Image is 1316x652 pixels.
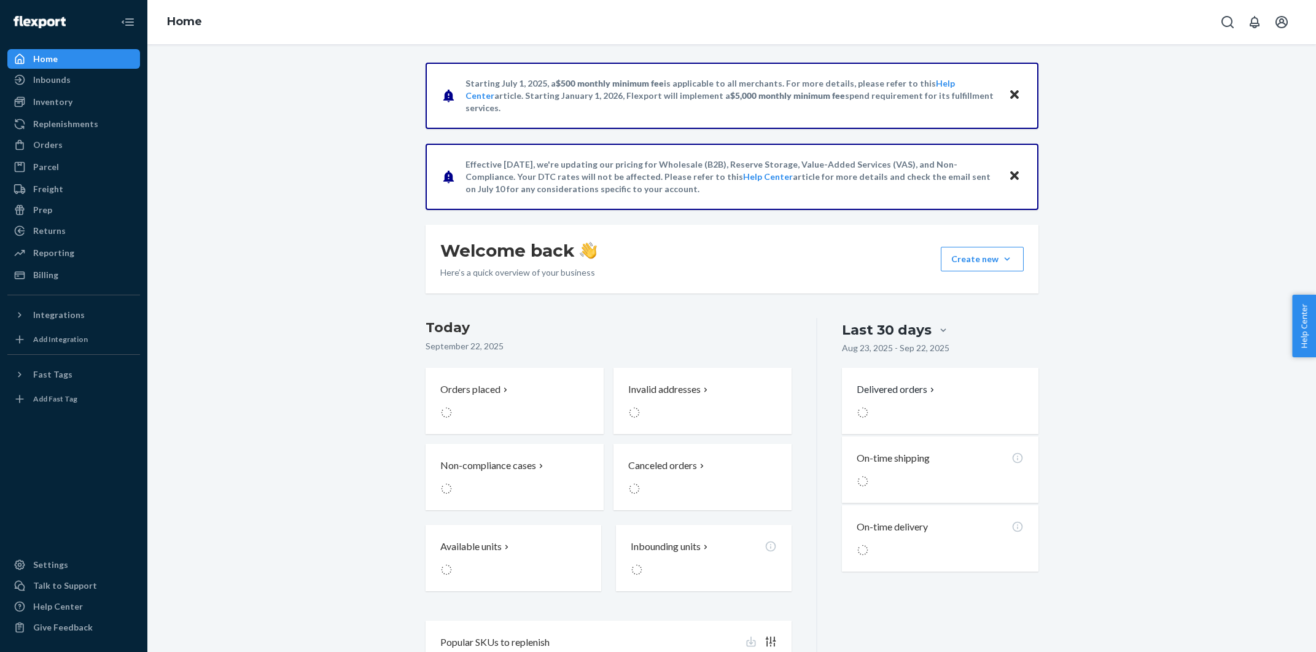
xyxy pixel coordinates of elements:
div: Integrations [33,309,85,321]
button: Orders placed [426,368,604,434]
button: Fast Tags [7,365,140,384]
button: Available units [426,525,601,591]
a: Replenishments [7,114,140,134]
div: Orders [33,139,63,151]
button: Delivered orders [857,382,937,397]
p: Popular SKUs to replenish [440,635,550,650]
p: Available units [440,540,502,554]
img: hand-wave emoji [580,242,597,259]
div: Add Integration [33,334,88,344]
p: Here’s a quick overview of your business [440,266,597,279]
a: Home [7,49,140,69]
a: Billing [7,265,140,285]
button: Open Search Box [1215,10,1240,34]
div: Fast Tags [33,368,72,381]
div: Help Center [33,600,83,613]
button: Help Center [1292,295,1316,357]
div: Returns [33,225,66,237]
button: Talk to Support [7,576,140,596]
button: Invalid addresses [613,368,792,434]
p: On-time delivery [857,520,928,534]
div: Give Feedback [33,621,93,634]
div: Prep [33,204,52,216]
p: Canceled orders [628,459,697,473]
div: Add Fast Tag [33,394,77,404]
a: Help Center [7,597,140,616]
a: Add Fast Tag [7,389,140,409]
ol: breadcrumbs [157,4,212,40]
a: Freight [7,179,140,199]
button: Close Navigation [115,10,140,34]
a: Orders [7,135,140,155]
a: Prep [7,200,140,220]
div: Replenishments [33,118,98,130]
p: Invalid addresses [628,382,701,397]
div: Reporting [33,247,74,259]
a: Settings [7,555,140,575]
p: Inbounding units [631,540,701,554]
h3: Today [426,318,792,338]
div: Last 30 days [842,320,932,340]
button: Open account menu [1269,10,1294,34]
a: Add Integration [7,330,140,349]
button: Open notifications [1242,10,1267,34]
a: Returns [7,221,140,241]
p: Non-compliance cases [440,459,536,473]
a: Inventory [7,92,140,112]
p: September 22, 2025 [426,340,792,352]
h1: Welcome back [440,239,597,262]
button: Inbounding units [616,525,792,591]
p: Orders placed [440,382,500,397]
img: Flexport logo [14,16,66,28]
a: Help Center [743,171,793,182]
a: Reporting [7,243,140,263]
button: Close [1006,168,1022,185]
a: Home [167,15,202,28]
p: Aug 23, 2025 - Sep 22, 2025 [842,342,949,354]
button: Close [1006,87,1022,104]
div: Home [33,53,58,65]
div: Freight [33,183,63,195]
span: $500 monthly minimum fee [556,78,664,88]
button: Non-compliance cases [426,444,604,510]
a: Inbounds [7,70,140,90]
button: Integrations [7,305,140,325]
div: Settings [33,559,68,571]
button: Create new [941,247,1024,271]
p: Starting July 1, 2025, a is applicable to all merchants. For more details, please refer to this a... [465,77,997,114]
span: $5,000 monthly minimum fee [730,90,845,101]
div: Billing [33,269,58,281]
div: Inbounds [33,74,71,86]
div: Parcel [33,161,59,173]
button: Canceled orders [613,444,792,510]
a: Parcel [7,157,140,177]
div: Talk to Support [33,580,97,592]
div: Inventory [33,96,72,108]
button: Give Feedback [7,618,140,637]
p: Effective [DATE], we're updating our pricing for Wholesale (B2B), Reserve Storage, Value-Added Se... [465,158,997,195]
p: On-time shipping [857,451,930,465]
